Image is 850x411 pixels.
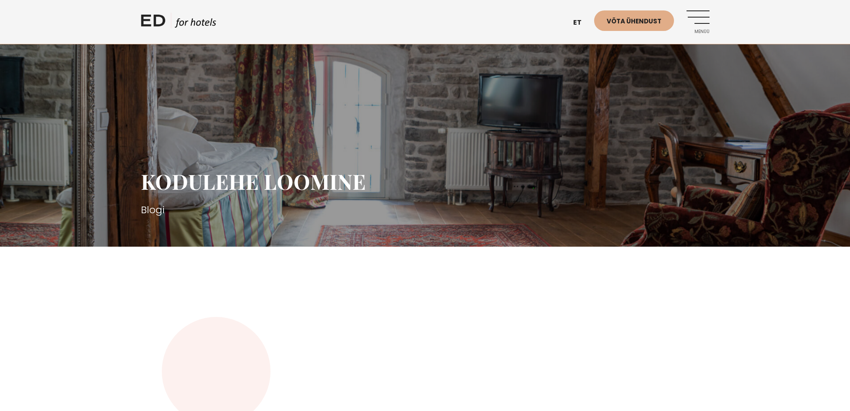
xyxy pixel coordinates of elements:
h1: Kodulehe loomine [141,169,710,194]
h3: Blogi [141,202,710,217]
a: Võta ühendust [594,10,674,31]
a: ED HOTELS [141,13,216,33]
span: Menüü [687,29,710,34]
a: et [569,13,594,33]
a: Menüü [687,10,710,33]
